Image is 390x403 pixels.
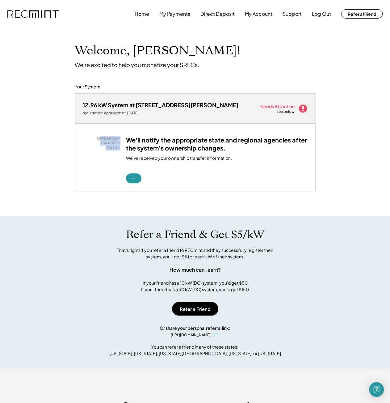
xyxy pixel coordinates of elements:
[277,109,295,114] div: see below
[260,104,295,108] div: Needs Attention
[312,8,331,20] button: Log Out
[170,266,221,274] div: How much can I earn?
[126,173,141,183] button: →
[7,10,59,18] img: recmint-logotype%403x.png
[135,8,149,20] button: Home
[283,8,302,20] button: Support
[171,332,211,338] div: [URL][DOMAIN_NAME]
[159,8,190,20] button: My Payments
[75,44,240,58] h1: Welcome, [PERSON_NAME]!
[126,136,308,152] h3: We'll notify the appropriate state and regional agencies after the system's ownership changes.
[83,111,238,116] div: registration approved on [DATE]
[109,344,281,357] div: You can refer a friend in any of these states: [US_STATE], [US_STATE], [US_STATE][GEOGRAPHIC_DATA...
[141,280,249,293] div: If your friend has a 10 kW (DC) system, you'd get $50 If your friend has a 30 kW (DC) system, you...
[172,302,218,316] button: Refer a Friend
[126,155,232,164] div: We've received your ownership transfer information.
[75,61,199,68] div: We're excited to help you monetize your SRECs.
[245,8,272,20] button: My Account
[200,8,235,20] button: Direct Deposit
[83,101,238,108] div: 12.96 kW System at [STREET_ADDRESS][PERSON_NAME]
[75,84,102,90] div: Your System:
[75,191,98,194] div: ba1g0wm4 - VA Distributed
[212,331,220,339] button: click to copy
[160,325,230,331] div: Or share your personal referral link:
[86,136,120,151] div: OWNERSHIP TRANSFER STATUS
[341,9,383,19] button: Refer a Friend
[126,228,264,241] h1: Refer a Friend & Get $5/kW
[110,247,280,260] div: That's right! If you refer a friend to RECmint and they successfully register their system, you'l...
[369,382,384,397] div: Open Intercom Messenger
